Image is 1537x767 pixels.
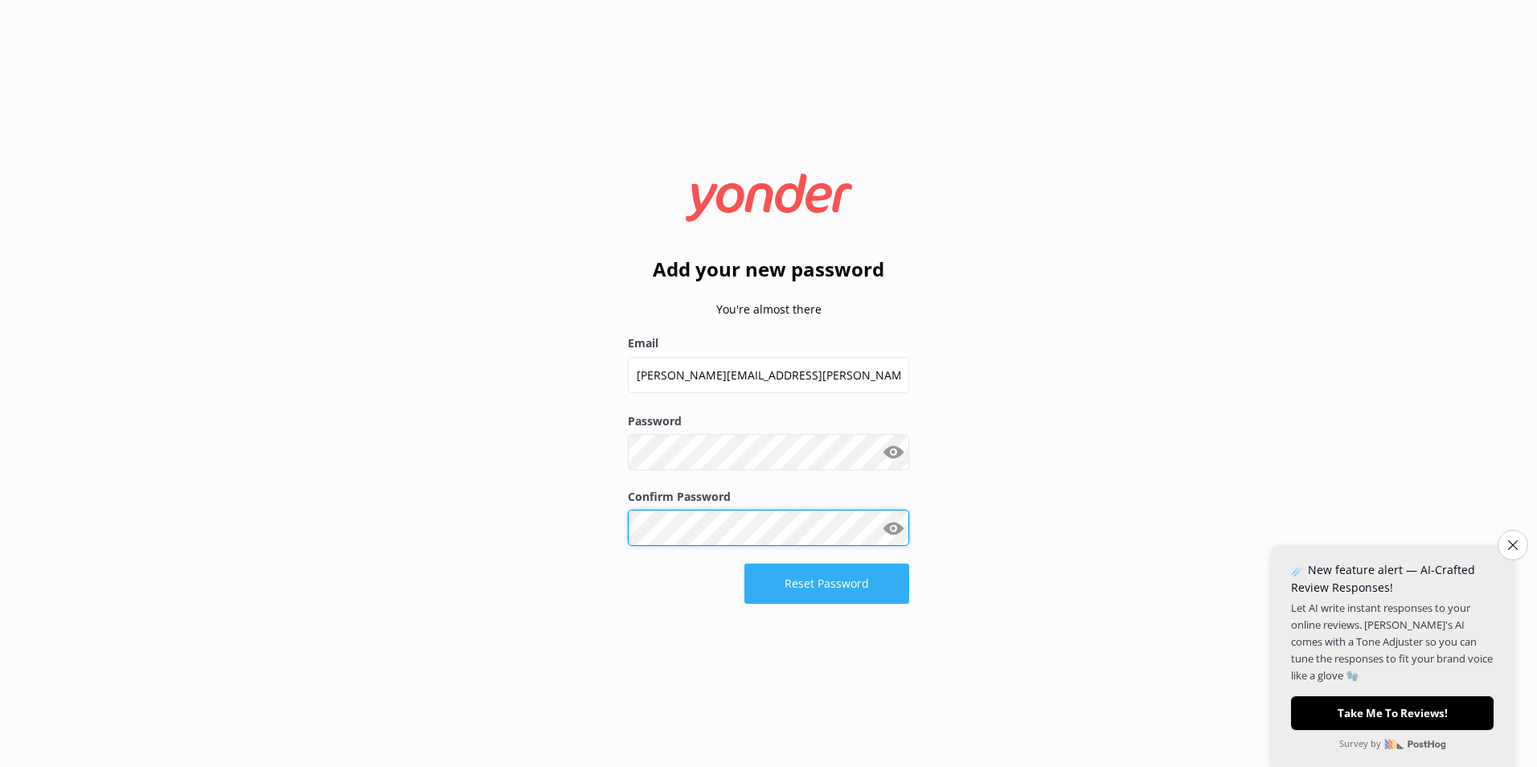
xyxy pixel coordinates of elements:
[628,412,909,430] label: Password
[628,488,909,506] label: Confirm Password
[628,357,909,393] input: user@emailaddress.com
[628,254,909,285] h2: Add your new password
[877,437,909,469] button: Show password
[877,512,909,544] button: Show password
[744,564,909,604] button: Reset Password
[628,334,909,352] label: Email
[628,301,909,318] p: You're almost there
